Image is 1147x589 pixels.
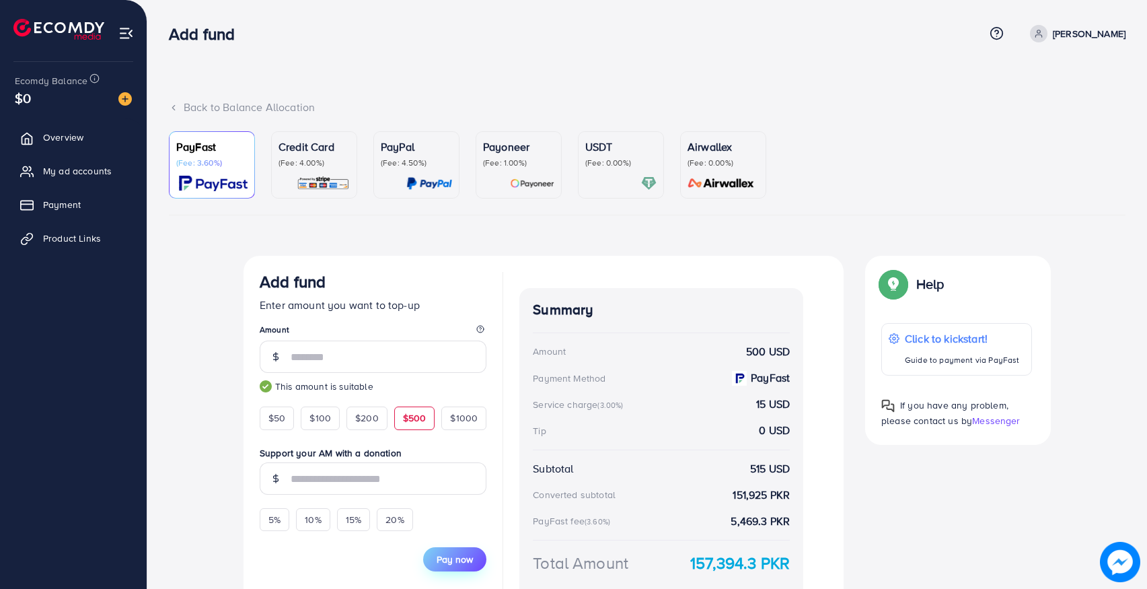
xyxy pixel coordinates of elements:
a: [PERSON_NAME] [1025,25,1125,42]
h3: Add fund [260,272,326,291]
p: (Fee: 0.00%) [688,158,759,168]
span: Ecomdy Balance [15,74,87,88]
span: If you have any problem, please contact us by [881,399,1008,427]
div: Tip [533,424,546,438]
img: card [641,176,657,191]
p: Payoneer [483,139,554,155]
a: Product Links [10,225,137,252]
div: Payment Method [533,372,605,385]
p: (Fee: 1.00%) [483,158,554,168]
a: Payment [10,191,137,218]
img: guide [260,380,272,392]
span: Messenger [972,414,1020,427]
p: (Fee: 4.50%) [381,158,452,168]
p: Credit Card [279,139,350,155]
a: My ad accounts [10,158,137,184]
div: Subtotal [533,461,573,477]
small: (3.00%) [597,400,623,411]
h4: Summary [533,302,790,318]
div: PayFast fee [533,514,614,528]
div: Service charge [533,398,627,411]
span: $200 [355,411,379,425]
p: Help [916,276,945,292]
strong: 515 USD [750,461,790,477]
span: 15% [346,513,361,526]
span: $50 [268,411,285,425]
img: menu [118,26,134,41]
img: card [179,176,248,191]
span: My ad accounts [43,164,112,178]
span: Payment [43,198,81,211]
strong: 151,925 PKR [733,487,790,503]
strong: 500 USD [746,344,790,359]
img: card [406,176,452,191]
img: logo [13,19,104,40]
a: Overview [10,124,137,151]
p: (Fee: 4.00%) [279,158,350,168]
strong: 0 USD [759,423,790,438]
legend: Amount [260,324,486,341]
span: Overview [43,131,83,144]
strong: 15 USD [756,396,790,412]
p: Airwallex [688,139,759,155]
strong: PayFast [751,370,790,386]
span: $500 [403,411,427,425]
p: [PERSON_NAME] [1053,26,1125,42]
strong: 5,469.3 PKR [731,514,790,529]
img: Popup guide [881,272,905,296]
p: USDT [585,139,657,155]
strong: 157,394.3 PKR [690,551,790,575]
span: $100 [309,411,331,425]
span: Product Links [43,232,101,245]
p: PayFast [176,139,248,155]
small: This amount is suitable [260,380,486,393]
div: Total Amount [533,551,628,575]
button: Pay now [423,547,486,571]
div: Amount [533,345,566,358]
span: 10% [305,513,321,526]
span: $1000 [450,411,478,425]
p: Enter amount you want to top-up [260,297,486,313]
img: card [683,176,759,191]
span: 20% [385,513,404,526]
img: Popup guide [881,399,895,413]
label: Support your AM with a donation [260,446,486,460]
small: (3.60%) [585,516,610,527]
span: Pay now [437,553,473,566]
p: Click to kickstart! [905,331,1019,347]
p: Guide to payment via PayFast [905,352,1019,368]
p: PayPal [381,139,452,155]
img: card [510,176,554,191]
img: image [118,92,132,106]
img: payment [732,371,747,386]
img: image [1100,542,1140,582]
div: Converted subtotal [533,488,616,501]
span: 5% [268,513,281,526]
p: (Fee: 3.60%) [176,158,248,168]
h3: Add fund [169,24,246,44]
div: Back to Balance Allocation [169,100,1125,115]
span: $0 [15,88,31,108]
img: card [297,176,350,191]
p: (Fee: 0.00%) [585,158,657,168]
